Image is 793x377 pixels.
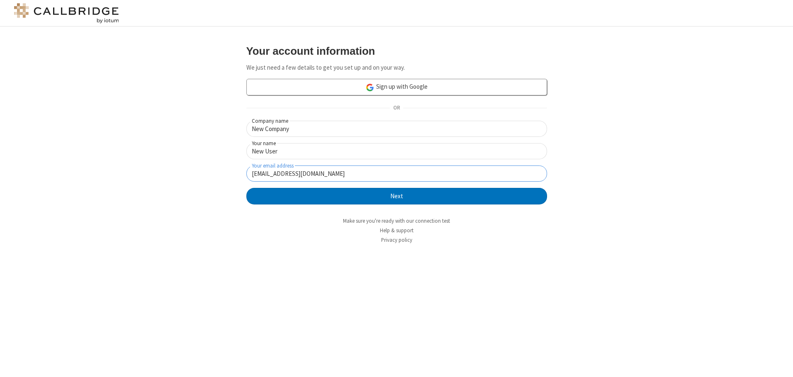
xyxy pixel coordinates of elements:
[246,143,547,159] input: Your name
[246,63,547,73] p: We just need a few details to get you set up and on your way.
[343,217,450,224] a: Make sure you're ready with our connection test
[246,121,547,137] input: Company name
[380,227,414,234] a: Help & support
[390,102,403,114] span: OR
[12,3,120,23] img: logo@2x.png
[246,188,547,204] button: Next
[246,79,547,95] a: Sign up with Google
[365,83,375,92] img: google-icon.png
[381,236,412,243] a: Privacy policy
[246,45,547,57] h3: Your account information
[246,165,547,182] input: Your email address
